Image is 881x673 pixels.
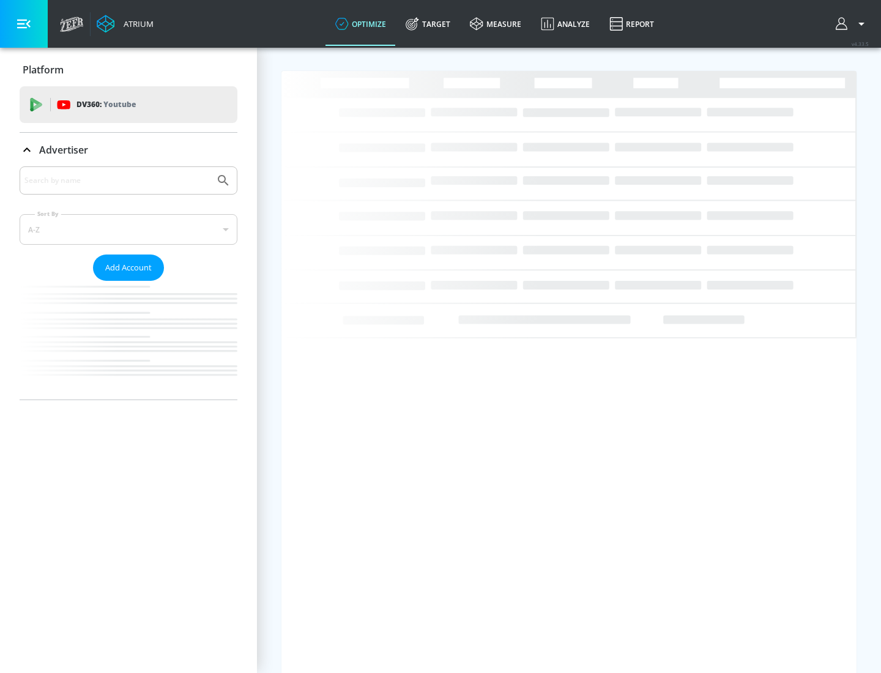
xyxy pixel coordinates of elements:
[93,255,164,281] button: Add Account
[531,2,600,46] a: Analyze
[20,166,237,400] div: Advertiser
[76,98,136,111] p: DV360:
[23,63,64,76] p: Platform
[396,2,460,46] a: Target
[852,40,869,47] span: v 4.33.5
[325,2,396,46] a: optimize
[20,86,237,123] div: DV360: Youtube
[20,53,237,87] div: Platform
[35,210,61,218] label: Sort By
[24,173,210,188] input: Search by name
[39,143,88,157] p: Advertiser
[460,2,531,46] a: measure
[20,133,237,167] div: Advertiser
[97,15,154,33] a: Atrium
[20,281,237,400] nav: list of Advertiser
[103,98,136,111] p: Youtube
[119,18,154,29] div: Atrium
[20,214,237,245] div: A-Z
[105,261,152,275] span: Add Account
[600,2,664,46] a: Report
